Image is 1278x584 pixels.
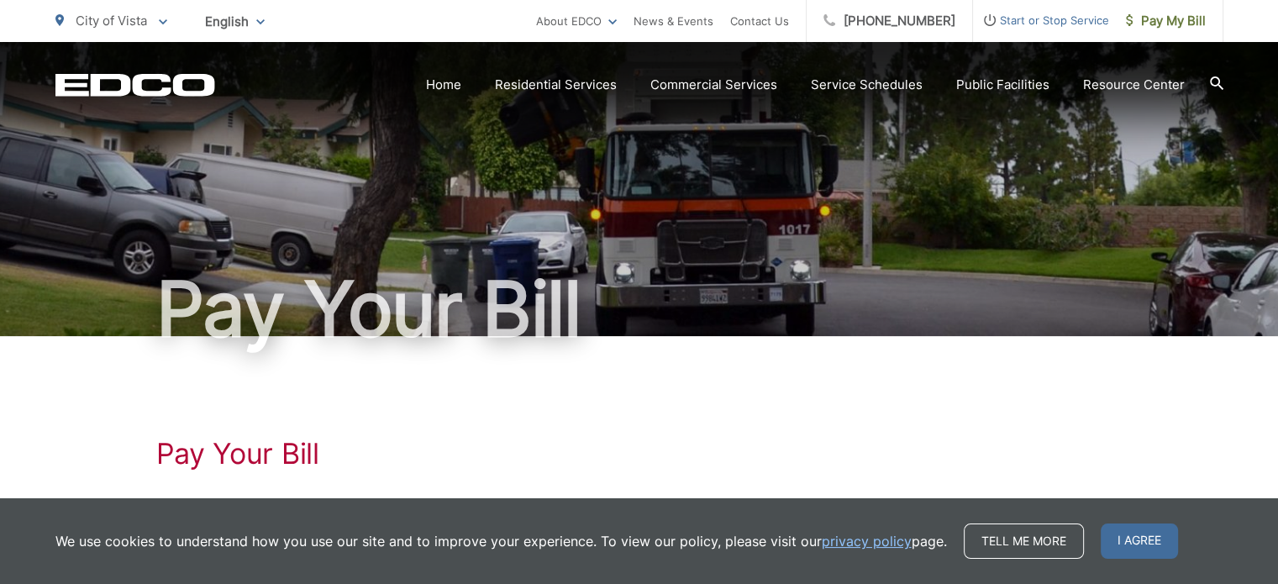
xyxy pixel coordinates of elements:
[55,73,215,97] a: EDCD logo. Return to the homepage.
[76,13,147,29] span: City of Vista
[964,523,1084,559] a: Tell me more
[55,531,947,551] p: We use cookies to understand how you use our site and to improve your experience. To view our pol...
[426,75,461,95] a: Home
[822,531,912,551] a: privacy policy
[956,75,1049,95] a: Public Facilities
[192,7,277,36] span: English
[730,11,789,31] a: Contact Us
[55,267,1223,351] h1: Pay Your Bill
[495,75,617,95] a: Residential Services
[536,11,617,31] a: About EDCO
[1126,11,1206,31] span: Pay My Bill
[811,75,923,95] a: Service Schedules
[634,11,713,31] a: News & Events
[650,75,777,95] a: Commercial Services
[156,496,218,516] a: Click Here
[1101,523,1178,559] span: I agree
[156,437,1123,471] h1: Pay Your Bill
[156,496,1123,516] p: to View, Pay, and Manage Your Bill Online
[1083,75,1185,95] a: Resource Center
